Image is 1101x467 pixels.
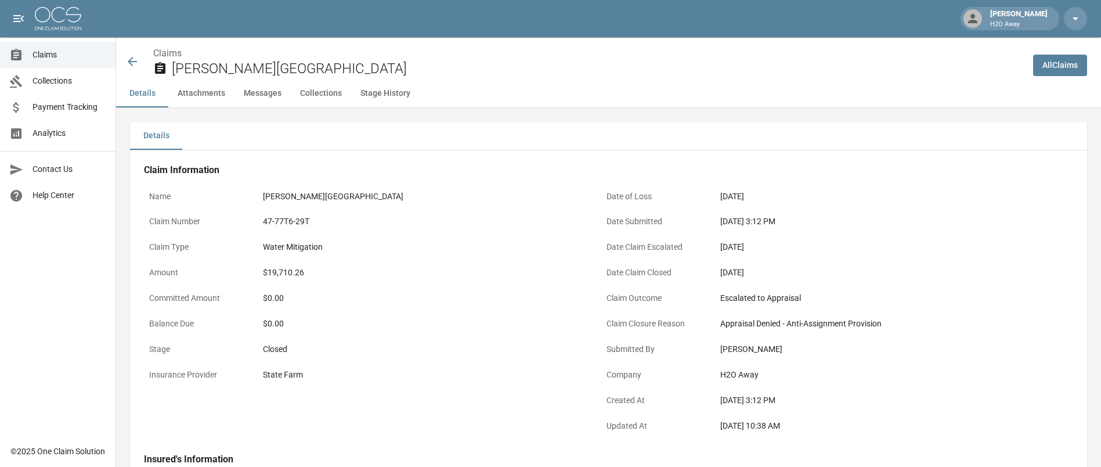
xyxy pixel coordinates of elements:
[144,210,248,233] p: Claim Number
[720,394,1039,407] div: [DATE] 3:12 PM
[144,364,248,386] p: Insurance Provider
[33,49,106,61] span: Claims
[234,80,291,107] button: Messages
[601,415,706,437] p: Updated At
[33,163,106,175] span: Contact Us
[263,318,582,330] div: $0.00
[263,343,582,355] div: Closed
[144,312,248,335] p: Balance Due
[263,292,582,304] div: $0.00
[144,454,1045,465] h4: Insured's Information
[601,338,706,361] p: Submitted By
[33,101,106,113] span: Payment Tracking
[601,364,706,386] p: Company
[601,236,706,258] p: Date Claim Escalated
[7,7,30,30] button: open drawer
[263,215,582,228] div: 47-77T6-29T
[986,8,1052,29] div: [PERSON_NAME]
[720,215,1039,228] div: [DATE] 3:12 PM
[172,60,1024,77] h2: [PERSON_NAME][GEOGRAPHIC_DATA]
[601,210,706,233] p: Date Submitted
[1033,55,1087,76] a: AllClaims
[720,369,1039,381] div: H2O Away
[153,46,1024,60] nav: breadcrumb
[720,241,1039,253] div: [DATE]
[144,287,248,310] p: Committed Amount
[601,261,706,284] p: Date Claim Closed
[720,343,1039,355] div: [PERSON_NAME]
[720,267,1039,279] div: [DATE]
[601,312,706,335] p: Claim Closure Reason
[720,191,1039,203] div: [DATE]
[263,191,582,203] div: [PERSON_NAME][GEOGRAPHIC_DATA]
[720,420,1039,432] div: [DATE] 10:38 AM
[130,122,182,150] button: Details
[990,20,1048,30] p: H2O Away
[144,236,248,258] p: Claim Type
[153,48,182,59] a: Claims
[168,80,234,107] button: Attachments
[33,127,106,139] span: Analytics
[144,338,248,361] p: Stage
[33,75,106,87] span: Collections
[144,185,248,208] p: Name
[130,122,1087,150] div: details tabs
[601,185,706,208] p: Date of Loss
[263,369,582,381] div: State Farm
[291,80,351,107] button: Collections
[351,80,420,107] button: Stage History
[720,318,1039,330] div: Appraisal Denied - Anti-Assignment Provision
[601,389,706,412] p: Created At
[10,446,105,457] div: © 2025 One Claim Solution
[263,267,582,279] div: $19,710.26
[35,7,81,30] img: ocs-logo-white-transparent.png
[144,164,1045,176] h4: Claim Information
[116,80,1101,107] div: anchor tabs
[144,261,248,284] p: Amount
[116,80,168,107] button: Details
[263,241,582,253] div: Water Mitigation
[720,292,1039,304] div: Escalated to Appraisal
[601,287,706,310] p: Claim Outcome
[33,189,106,202] span: Help Center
